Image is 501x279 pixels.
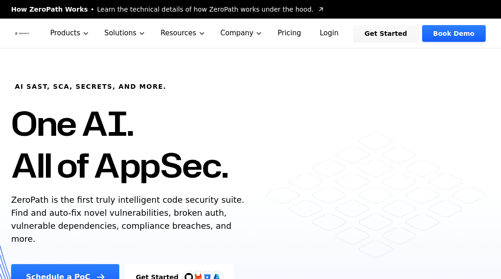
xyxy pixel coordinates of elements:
span: Learn the technical details of how ZeroPath works under the hood. [97,5,314,14]
a: How ZeroPath WorksLearn the technical details of how ZeroPath works under the hood. [11,5,325,14]
button: Products [43,19,97,48]
a: Pricing [270,19,308,48]
a: Login [308,25,350,42]
a: Book Demo [422,25,486,42]
button: Solutions [97,19,153,48]
p: ZeroPath is the first truly intelligent code security suite. Find and auto-fix novel vulnerabilit... [11,193,249,246]
button: Company [213,19,270,48]
h1: One AI. All of AppSec. [11,102,228,186]
h6: AI SAST, SCA, Secrets, and more. [15,82,167,91]
a: Get Started [353,25,418,42]
button: Resources [153,19,213,48]
span: How ZeroPath Works [11,5,88,14]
